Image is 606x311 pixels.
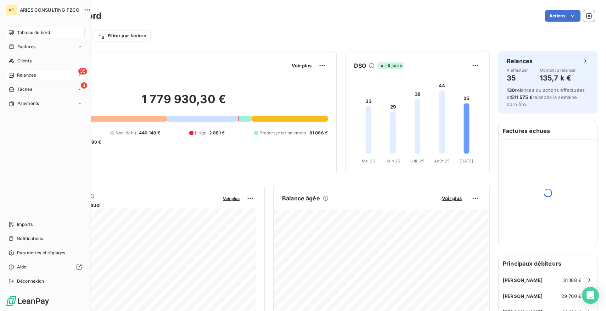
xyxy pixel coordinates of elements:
[354,61,366,70] h6: DSO
[503,293,543,299] span: [PERSON_NAME]
[17,221,33,228] span: Imports
[139,130,160,136] span: 440 149 €
[540,72,576,84] h4: 135,7 k €
[6,261,85,273] a: Aide
[17,58,32,64] span: Clients
[442,195,462,201] span: Voir plus
[499,122,597,139] h6: Factures échues
[503,277,543,283] span: [PERSON_NAME]
[17,278,44,284] span: Déconnexion
[362,159,375,163] tspan: Mai 25
[582,287,599,304] div: Open Intercom Messenger
[6,295,50,307] img: Logo LeanPay
[309,130,328,136] span: 81 086 €
[545,10,580,22] button: Actions
[40,92,328,113] h2: 1 779 930,30 €
[81,82,87,89] span: 3
[563,277,582,283] span: 31 188 €
[561,293,582,299] span: 29 700 €
[259,130,307,136] span: Promesse de paiement
[223,196,240,201] span: Voir plus
[507,87,585,107] span: relances ou actions effectuées et relancés la semaine dernière.
[17,86,32,93] span: Tâches
[499,255,597,272] h6: Principaux débiteurs
[540,68,576,72] span: Montant à relancer
[507,72,528,84] h4: 35
[40,201,218,209] span: Chiffre d'affaires mensuel
[460,159,473,163] tspan: [DATE]
[410,159,425,163] tspan: Juil. 25
[195,130,206,136] span: Litige
[20,7,79,13] span: ARIES CONSULTING FZCO
[511,94,532,100] span: 511 575 €
[292,63,312,68] span: Voir plus
[377,62,404,69] span: -9 jours
[17,250,65,256] span: Paramètres et réglages
[209,130,225,136] span: 2 881 €
[78,68,87,74] span: 35
[507,87,515,93] span: 130
[116,130,136,136] span: Non-échu
[17,235,43,242] span: Notifications
[221,195,242,201] button: Voir plus
[17,100,39,107] span: Paiements
[17,72,36,78] span: Relances
[386,159,400,163] tspan: Juin 25
[282,194,320,202] h6: Balance âgée
[17,44,35,50] span: Factures
[434,159,450,163] tspan: Août 25
[17,264,27,270] span: Aide
[6,4,17,16] div: AC
[17,29,50,36] span: Tableau de bord
[507,57,533,65] h6: Relances
[92,30,151,41] button: Filtrer par facture
[290,62,314,69] button: Voir plus
[507,68,528,72] span: À effectuer
[440,195,464,201] button: Voir plus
